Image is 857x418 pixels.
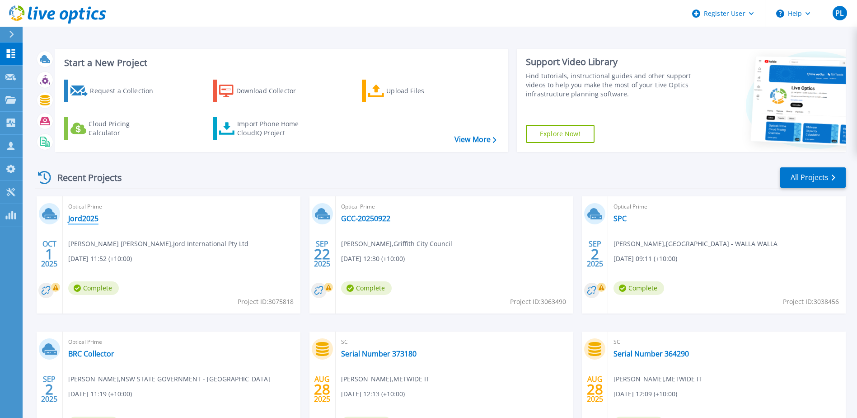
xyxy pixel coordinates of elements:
[613,254,677,264] span: [DATE] 09:11 (+10:00)
[41,373,58,406] div: SEP 2025
[314,385,330,393] span: 28
[587,385,603,393] span: 28
[341,202,568,212] span: Optical Prime
[613,239,777,249] span: [PERSON_NAME] , [GEOGRAPHIC_DATA] - WALLA WALLA
[341,337,568,347] span: SC
[341,281,392,295] span: Complete
[835,9,843,17] span: PL
[586,237,604,271] div: SEP 2025
[68,239,248,249] span: [PERSON_NAME] [PERSON_NAME] , Jord International Pty Ltd
[341,239,452,249] span: [PERSON_NAME] , Griffith City Council
[238,297,294,307] span: Project ID: 3075818
[341,214,390,223] a: GCC-20250922
[341,374,430,384] span: [PERSON_NAME] , METWIDE IT
[314,250,330,258] span: 22
[454,135,496,144] a: View More
[213,80,314,102] a: Download Collector
[526,56,693,68] div: Support Video Library
[68,349,114,358] a: BRC Collector
[35,166,134,189] div: Recent Projects
[613,202,840,212] span: Optical Prime
[780,167,846,188] a: All Projects
[341,389,405,399] span: [DATE] 12:13 (+10:00)
[89,119,161,138] div: Cloud Pricing Calculator
[613,281,664,295] span: Complete
[45,385,53,393] span: 2
[613,374,702,384] span: [PERSON_NAME] , METWIDE IT
[783,297,839,307] span: Project ID: 3038456
[41,237,58,271] div: OCT 2025
[526,125,595,143] a: Explore Now!
[591,250,599,258] span: 2
[45,250,53,258] span: 1
[68,337,295,347] span: Optical Prime
[613,389,677,399] span: [DATE] 12:09 (+10:00)
[586,373,604,406] div: AUG 2025
[64,58,496,68] h3: Start a New Project
[64,117,165,140] a: Cloud Pricing Calculator
[68,374,270,384] span: [PERSON_NAME] , NSW STATE GOVERNMENT - [GEOGRAPHIC_DATA]
[68,281,119,295] span: Complete
[68,389,132,399] span: [DATE] 11:19 (+10:00)
[613,349,689,358] a: Serial Number 364290
[314,237,331,271] div: SEP 2025
[314,373,331,406] div: AUG 2025
[613,214,627,223] a: SPC
[362,80,463,102] a: Upload Files
[341,254,405,264] span: [DATE] 12:30 (+10:00)
[236,82,309,100] div: Download Collector
[341,349,417,358] a: Serial Number 373180
[386,82,459,100] div: Upload Files
[526,71,693,99] div: Find tutorials, instructional guides and other support videos to help you make the most of your L...
[90,82,162,100] div: Request a Collection
[68,202,295,212] span: Optical Prime
[64,80,165,102] a: Request a Collection
[68,214,98,223] a: Jord2025
[613,337,840,347] span: SC
[510,297,566,307] span: Project ID: 3063490
[237,119,308,138] div: Import Phone Home CloudIQ Project
[68,254,132,264] span: [DATE] 11:52 (+10:00)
